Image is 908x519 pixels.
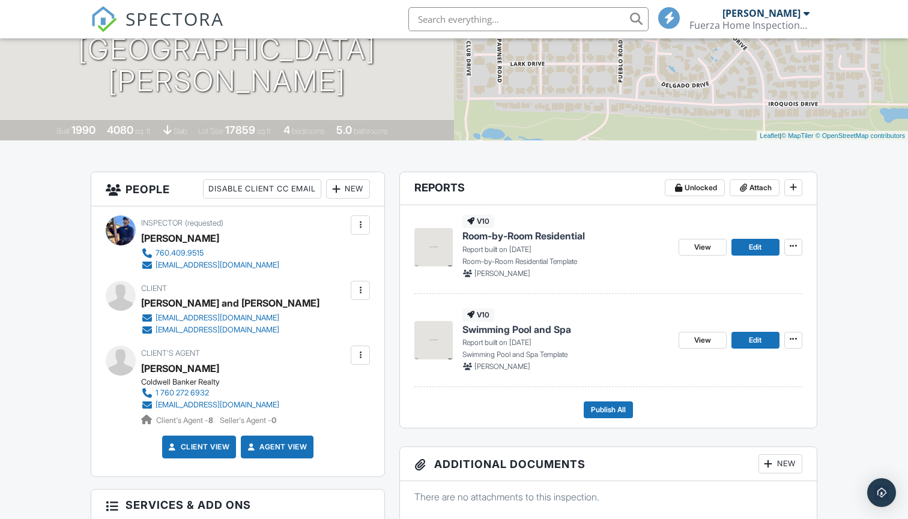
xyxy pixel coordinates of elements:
[816,132,905,139] a: © OpenStreetMap contributors
[141,247,279,259] a: 760.409.9515
[174,127,187,136] span: slab
[91,16,224,41] a: SPECTORA
[208,416,213,425] strong: 8
[156,416,215,425] span: Client's Agent -
[156,388,209,398] div: 1 760 272 6932
[722,7,801,19] div: [PERSON_NAME]
[141,259,279,271] a: [EMAIL_ADDRESS][DOMAIN_NAME]
[156,325,279,335] div: [EMAIL_ADDRESS][DOMAIN_NAME]
[757,131,908,141] div: |
[141,284,167,293] span: Client
[156,313,279,323] div: [EMAIL_ADDRESS][DOMAIN_NAME]
[135,127,152,136] span: sq. ft.
[141,229,219,247] div: [PERSON_NAME]
[758,454,802,473] div: New
[292,127,325,136] span: bedrooms
[414,490,802,503] p: There are no attachments to this inspection.
[141,218,183,227] span: Inspector
[781,132,814,139] a: © MapTiler
[245,441,307,453] a: Agent View
[71,124,95,136] div: 1990
[408,7,649,31] input: Search everything...
[203,179,321,199] div: Disable Client CC Email
[198,127,223,136] span: Lot Size
[141,387,279,399] a: 1 760 272 6932
[354,127,388,136] span: bathrooms
[400,447,817,481] h3: Additional Documents
[220,416,276,425] span: Seller's Agent -
[141,312,310,324] a: [EMAIL_ADDRESS][DOMAIN_NAME]
[156,248,204,258] div: 760.409.9515
[91,172,384,206] h3: People
[867,478,896,507] div: Open Intercom Messenger
[225,124,255,136] div: 17859
[141,399,279,411] a: [EMAIL_ADDRESS][DOMAIN_NAME]
[166,441,230,453] a: Client View
[271,416,276,425] strong: 0
[141,359,219,377] a: [PERSON_NAME]
[336,124,352,136] div: 5.0
[19,2,435,97] h1: 77085 Sandpiper Dr [GEOGRAPHIC_DATA][PERSON_NAME]
[760,132,779,139] a: Leaflet
[126,6,224,31] span: SPECTORA
[91,6,117,32] img: The Best Home Inspection Software - Spectora
[257,127,272,136] span: sq.ft.
[156,400,279,410] div: [EMAIL_ADDRESS][DOMAIN_NAME]
[689,19,810,31] div: Fuerza Home Inspections LLC
[141,294,319,312] div: [PERSON_NAME] and [PERSON_NAME]
[141,324,310,336] a: [EMAIL_ADDRESS][DOMAIN_NAME]
[56,127,70,136] span: Built
[326,179,370,199] div: New
[141,377,289,387] div: Coldwell Banker Realty
[283,124,290,136] div: 4
[185,218,223,227] span: (requested)
[156,260,279,270] div: [EMAIL_ADDRESS][DOMAIN_NAME]
[141,349,200,358] span: Client's Agent
[107,124,133,136] div: 4080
